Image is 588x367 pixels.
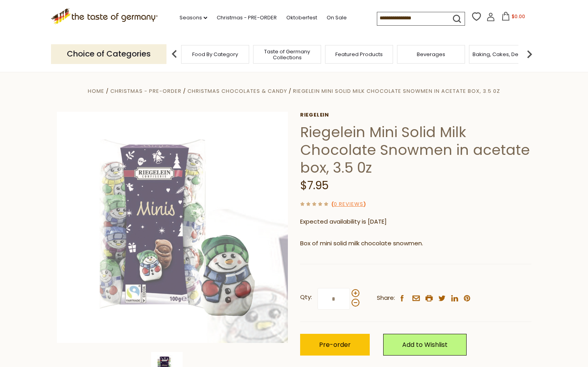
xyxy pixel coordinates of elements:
[497,12,530,24] button: $0.00
[300,239,531,248] p: Box of mini solid milk chocolate snowmen.
[300,178,329,193] span: $7.95
[300,334,370,356] button: Pre-order
[327,13,347,22] a: On Sale
[293,87,500,95] a: Riegelein Mini Solid Milk Chocolate Snowmen in acetate box, 3.5 0z
[187,87,287,95] a: Christmas Chocolates & Candy
[255,49,319,60] a: Taste of Germany Collections
[192,51,238,57] a: Food By Category
[512,13,525,20] span: $0.00
[473,51,534,57] a: Baking, Cakes, Desserts
[522,46,537,62] img: next arrow
[318,288,350,310] input: Qty:
[300,292,312,302] strong: Qty:
[110,87,182,95] a: Christmas - PRE-ORDER
[180,13,207,22] a: Seasons
[57,112,288,343] img: Riegelein Mini Solid Snowmen Acetate
[383,334,467,356] a: Add to Wishlist
[319,340,351,349] span: Pre-order
[335,51,383,57] a: Featured Products
[300,123,531,177] h1: Riegelein Mini Solid Milk Chocolate Snowmen in acetate box, 3.5 0z
[300,112,531,118] a: Riegelein
[217,13,277,22] a: Christmas - PRE-ORDER
[88,87,104,95] a: Home
[286,13,317,22] a: Oktoberfest
[331,200,366,208] span: ( )
[377,293,395,303] span: Share:
[51,44,166,64] p: Choice of Categories
[166,46,182,62] img: previous arrow
[334,200,363,209] a: 0 Reviews
[417,51,445,57] a: Beverages
[300,217,531,227] p: Expected availability is [DATE]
